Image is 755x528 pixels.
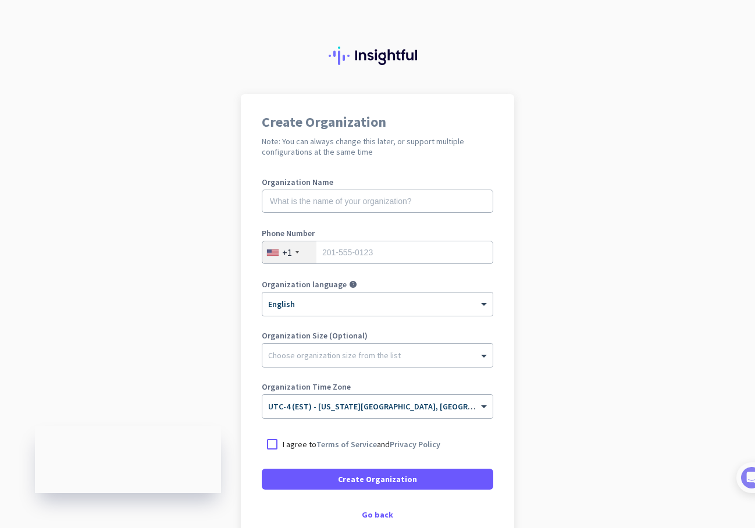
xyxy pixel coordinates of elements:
a: Terms of Service [316,439,377,449]
h2: Note: You can always change this later, or support multiple configurations at the same time [262,136,493,157]
input: 201-555-0123 [262,241,493,264]
iframe: Insightful Status [35,426,221,493]
label: Phone Number [262,229,493,237]
p: I agree to and [283,438,440,450]
label: Organization Size (Optional) [262,331,493,340]
label: Organization Time Zone [262,383,493,391]
h1: Create Organization [262,115,493,129]
div: Go back [262,511,493,519]
img: Insightful [329,47,426,65]
div: +1 [282,247,292,258]
button: Create Organization [262,469,493,490]
i: help [349,280,357,288]
span: Create Organization [338,473,417,485]
input: What is the name of your organization? [262,190,493,213]
a: Privacy Policy [390,439,440,449]
label: Organization Name [262,178,493,186]
label: Organization language [262,280,347,288]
